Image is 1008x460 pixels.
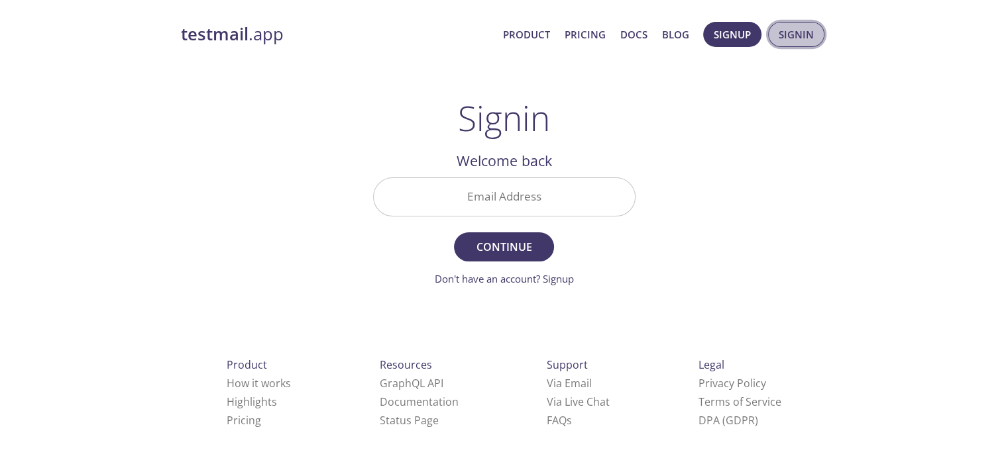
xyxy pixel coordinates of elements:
[227,394,277,409] a: Highlights
[373,150,636,172] h2: Welcome back
[454,232,553,261] button: Continue
[503,26,550,43] a: Product
[547,394,610,409] a: Via Live Chat
[779,26,814,43] span: Signin
[458,98,550,138] h1: Signin
[699,394,781,409] a: Terms of Service
[227,413,261,428] a: Pricing
[547,357,588,372] span: Support
[662,26,689,43] a: Blog
[547,413,572,428] a: FAQ
[181,23,492,46] a: testmail.app
[380,394,459,409] a: Documentation
[620,26,647,43] a: Docs
[714,26,751,43] span: Signup
[768,22,824,47] button: Signin
[227,357,267,372] span: Product
[227,376,291,391] a: How it works
[380,357,432,372] span: Resources
[435,272,574,285] a: Don't have an account? Signup
[469,238,539,256] span: Continue
[547,376,592,391] a: Via Email
[380,413,439,428] a: Status Page
[703,22,761,47] button: Signup
[181,23,249,46] strong: testmail
[567,413,572,428] span: s
[565,26,606,43] a: Pricing
[699,413,758,428] a: DPA (GDPR)
[699,376,766,391] a: Privacy Policy
[380,376,443,391] a: GraphQL API
[699,357,724,372] span: Legal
